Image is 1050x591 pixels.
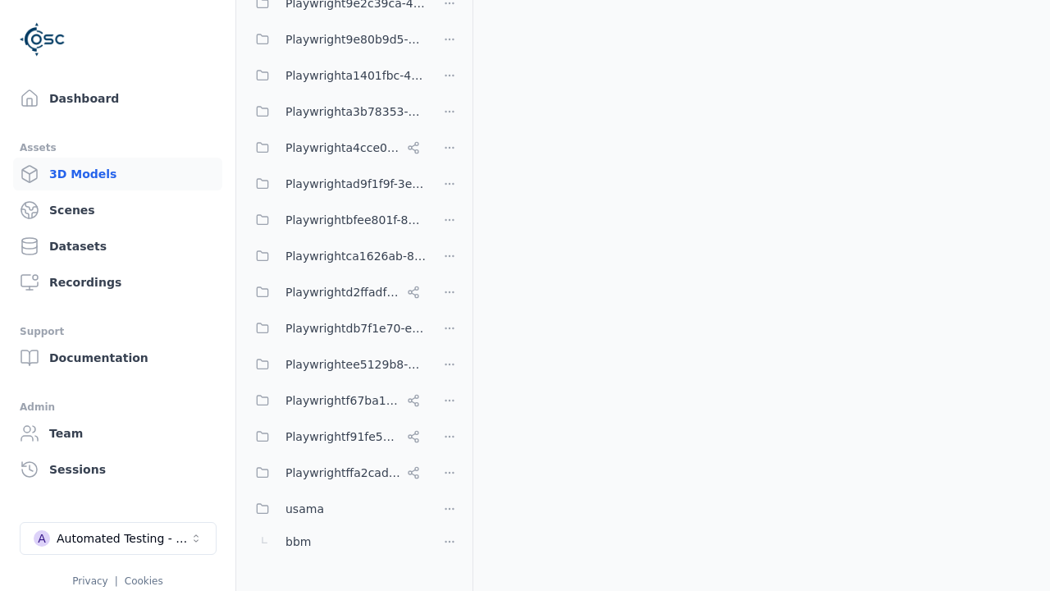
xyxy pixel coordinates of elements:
button: Playwrightbfee801f-8be1-42a6-b774-94c49e43b650 [246,204,427,236]
img: Logo [20,16,66,62]
div: Admin [20,397,216,417]
div: Support [20,322,216,341]
a: Sessions [13,453,222,486]
a: Documentation [13,341,222,374]
a: Dashboard [13,82,222,115]
span: Playwrightf67ba199-386a-42d1-aebc-3b37e79c7296 [285,391,400,410]
button: Playwrightf91fe523-dd75-44f3-a953-451f6070cb42 [246,420,427,453]
button: Playwrighta4cce06a-a8e6-4c0d-bfc1-93e8d78d750a [246,131,427,164]
span: Playwrightbfee801f-8be1-42a6-b774-94c49e43b650 [285,210,427,230]
span: Playwrightf91fe523-dd75-44f3-a953-451f6070cb42 [285,427,400,447]
span: Playwrightee5129b8-45d5-40a1-9298-962c6c82bc0b [285,355,427,374]
button: Select a workspace [20,522,217,555]
a: Datasets [13,230,222,263]
button: bbm [246,525,427,558]
button: usama [246,492,427,525]
span: Playwrighta4cce06a-a8e6-4c0d-bfc1-93e8d78d750a [285,138,400,158]
button: Playwrightffa2cad8-0214-4c2f-a758-8e9593c5a37e [246,456,427,489]
span: Playwrightffa2cad8-0214-4c2f-a758-8e9593c5a37e [285,463,400,483]
button: Playwright9e80b9d5-ab0b-4e8f-a3de-da46b25b8298 [246,23,427,56]
span: | [115,575,118,587]
a: Cookies [125,575,163,587]
button: Playwrightad9f1f9f-3e6a-4231-8f19-c506bf64a382 [246,167,427,200]
button: Playwrightee5129b8-45d5-40a1-9298-962c6c82bc0b [246,348,427,381]
div: A [34,530,50,547]
span: Playwright9e80b9d5-ab0b-4e8f-a3de-da46b25b8298 [285,30,427,49]
span: Playwrighta1401fbc-43d7-48dd-a309-be935d99d708 [285,66,427,85]
a: Scenes [13,194,222,227]
a: Team [13,417,222,450]
span: Playwrightdb7f1e70-e54d-4da7-b38d-464ac70cc2ba [285,318,427,338]
span: bbm [285,532,311,552]
div: Assets [20,138,216,158]
button: Playwrighta3b78353-5999-46c5-9eab-70007203469a [246,95,427,128]
button: Playwrightd2ffadf0-c973-454c-8fcf-dadaeffcb802 [246,276,427,309]
a: Privacy [72,575,107,587]
span: Playwrightad9f1f9f-3e6a-4231-8f19-c506bf64a382 [285,174,427,194]
button: Playwrighta1401fbc-43d7-48dd-a309-be935d99d708 [246,59,427,92]
div: Automated Testing - Playwright [57,530,189,547]
button: Playwrightdb7f1e70-e54d-4da7-b38d-464ac70cc2ba [246,312,427,345]
span: usama [285,499,324,519]
span: Playwrightd2ffadf0-c973-454c-8fcf-dadaeffcb802 [285,282,400,302]
span: Playwrightca1626ab-8cec-4ddc-b85a-2f9392fe08d1 [285,246,427,266]
a: Recordings [13,266,222,299]
button: Playwrightca1626ab-8cec-4ddc-b85a-2f9392fe08d1 [246,240,427,273]
a: 3D Models [13,158,222,190]
button: Playwrightf67ba199-386a-42d1-aebc-3b37e79c7296 [246,384,427,417]
span: Playwrighta3b78353-5999-46c5-9eab-70007203469a [285,102,427,121]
